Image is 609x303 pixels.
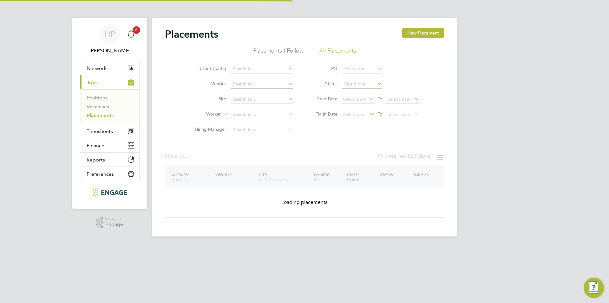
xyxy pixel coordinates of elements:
input: Search for... [231,65,293,73]
nav: Main navigation [72,18,147,209]
button: Jobs [80,75,139,89]
span: Select date [343,96,366,102]
span: Timesheets [87,128,113,134]
input: Search for... [342,65,382,73]
h2: Placements [165,28,218,41]
span: Finance [87,142,104,148]
a: Positions [87,95,108,101]
div: Jobs [80,89,139,124]
span: Select date [388,111,410,117]
label: Status [309,81,337,86]
label: Hide Low IR35 Risks [377,153,430,160]
a: Placements [87,112,114,118]
span: ... [185,153,188,160]
input: Search for... [231,80,293,89]
li: All Placements [319,47,356,58]
span: Reports [87,157,105,163]
span: To [376,95,384,103]
input: Search for... [231,110,293,119]
span: Powered by [105,217,123,222]
a: Vacancies [87,104,109,110]
button: Timesheets [80,124,139,138]
button: New Placement [402,28,444,38]
button: Reports [80,153,139,167]
img: xede-logo-retina.png [93,187,127,198]
label: Vendor [190,81,226,86]
span: 2 [133,26,140,34]
a: Powered byEngage [96,217,123,229]
span: Preferences [87,171,114,177]
button: Network [80,61,139,75]
label: PO [309,66,337,71]
label: Client Config [190,66,226,71]
input: Select one [342,80,382,89]
button: Preferences [80,167,139,181]
input: Search for... [231,95,293,104]
span: To [376,110,384,118]
button: Finance [80,138,139,152]
label: Start Date [309,96,337,102]
span: Select date [343,111,366,117]
a: 2 [125,24,137,44]
label: Worker [184,111,221,117]
label: Finish Date [309,111,337,117]
label: Site [190,96,226,102]
button: Engage Resource Center [584,278,604,298]
span: Network [87,65,107,71]
span: Hannah Pearce [80,47,140,54]
span: Engage [105,222,123,227]
input: Search for... [231,125,293,134]
div: Showing [165,153,190,160]
label: Hiring Manager [190,126,226,132]
a: Go to home page [80,187,140,198]
span: Jobs [87,79,98,85]
span: Select date [388,96,410,102]
li: Placements I Follow [253,47,304,58]
a: HP[PERSON_NAME] [80,24,140,54]
span: HP [105,30,115,38]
